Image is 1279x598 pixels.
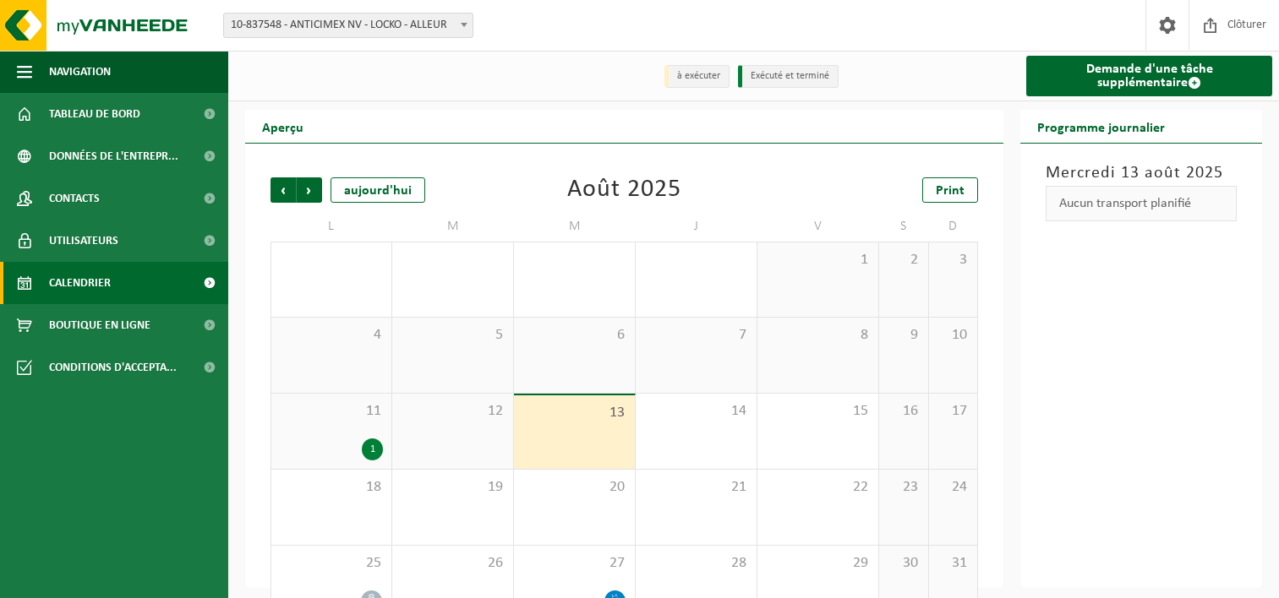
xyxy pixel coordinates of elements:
span: 25 [280,554,383,573]
span: 23 [888,478,920,497]
span: Données de l'entrepr... [49,135,178,177]
span: 22 [766,478,870,497]
h2: Aperçu [245,110,320,143]
span: 18 [280,478,383,497]
span: 13 [522,404,626,422]
span: 30 [888,554,920,573]
span: 24 [937,478,970,497]
td: J [636,211,757,242]
span: 26 [401,554,505,573]
div: Aucun transport planifié [1046,186,1237,221]
span: Suivant [297,177,322,203]
span: 2 [888,251,920,269]
span: 15 [766,402,870,421]
span: Calendrier [49,262,111,304]
span: Navigation [49,51,111,93]
span: 5 [401,326,505,345]
td: V [757,211,879,242]
td: D [929,211,979,242]
span: 31 [937,554,970,573]
span: Utilisateurs [49,220,118,262]
span: 8 [766,326,870,345]
span: 19 [401,478,505,497]
span: Tableau de bord [49,93,140,135]
div: Août 2025 [567,177,681,203]
span: 4 [280,326,383,345]
span: 12 [401,402,505,421]
td: L [271,211,392,242]
span: 10-837548 - ANTICIMEX NV - LOCKO - ALLEUR [224,14,473,37]
a: Demande d'une tâche supplémentaire [1026,56,1272,96]
span: 14 [644,402,748,421]
span: 3 [937,251,970,269]
span: Print [936,184,965,198]
h2: Programme journalier [1020,110,1182,143]
span: Boutique en ligne [49,304,150,346]
span: 10-837548 - ANTICIMEX NV - LOCKO - ALLEUR [223,13,473,38]
span: 1 [766,251,870,269]
div: 1 [362,438,383,460]
span: Précédent [271,177,296,203]
div: aujourd'hui [331,177,425,203]
span: 16 [888,402,920,421]
span: 21 [644,478,748,497]
span: 11 [280,402,383,421]
h3: Mercredi 13 août 2025 [1046,160,1237,186]
span: 7 [644,326,748,345]
a: Print [922,177,978,203]
span: 6 [522,326,626,345]
td: M [392,211,514,242]
li: Exécuté et terminé [738,65,839,88]
span: 27 [522,554,626,573]
span: 17 [937,402,970,421]
span: 28 [644,554,748,573]
span: 20 [522,478,626,497]
span: 9 [888,326,920,345]
span: Conditions d'accepta... [49,346,177,389]
span: 10 [937,326,970,345]
li: à exécuter [664,65,730,88]
td: S [879,211,929,242]
span: 29 [766,554,870,573]
span: Contacts [49,177,100,220]
td: M [514,211,636,242]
